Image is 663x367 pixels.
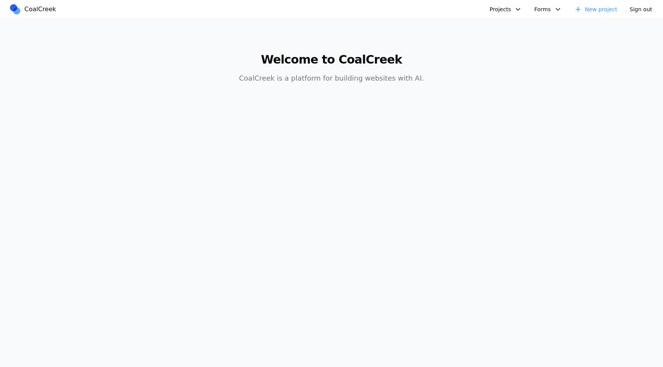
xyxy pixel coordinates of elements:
[625,3,657,15] button: Sign out
[183,73,480,84] p: CoalCreek is a platform for building websites with AI.
[24,5,56,14] span: CoalCreek
[570,3,622,15] a: New project
[485,3,527,15] button: Projects
[183,53,480,67] h1: Welcome to CoalCreek
[530,3,566,15] button: Forms
[9,3,59,15] a: CoalCreek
